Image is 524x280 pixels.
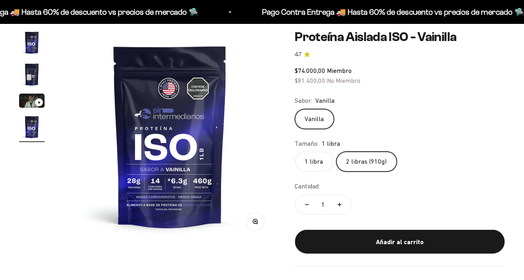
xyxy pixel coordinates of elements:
legend: Sabor: [295,96,313,106]
img: Proteína Aislada ISO - Vainilla [64,30,276,242]
button: Ir al artículo 4 [19,114,45,142]
button: Añadir al carrito [295,230,505,254]
button: Ir al artículo 1 [19,30,45,58]
button: Reducir cantidad [295,195,319,214]
label: Cantidad: [295,181,320,192]
span: 1 libra [322,139,340,149]
p: Pago Contra Entrega 🚚 Hasta 60% de descuento vs precios de mercado 🛸 [260,6,523,18]
img: Proteína Aislada ISO - Vainilla [19,114,45,140]
span: $74.000,00 [295,67,326,74]
button: Ir al artículo 3 [19,94,45,110]
button: Ir al artículo 2 [19,62,45,90]
span: 4.7 [295,50,302,59]
span: Vanilla [316,96,335,106]
span: No Miembro [327,77,361,84]
span: $81.400,00 [295,77,326,84]
img: Proteína Aislada ISO - Vainilla [19,30,45,55]
h1: Proteína Aislada ISO - Vainilla [295,30,505,44]
a: 4.74.7 de 5.0 estrellas [295,50,505,59]
legend: Tamaño: [295,139,319,149]
div: Añadir al carrito [311,237,489,247]
img: Proteína Aislada ISO - Vainilla [19,62,45,87]
span: Miembro [327,67,352,74]
button: Aumentar cantidad [328,195,351,214]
